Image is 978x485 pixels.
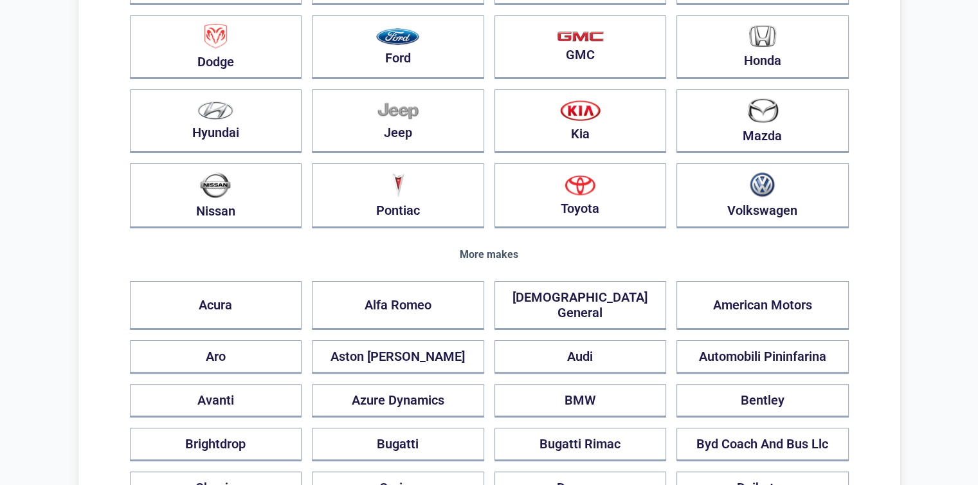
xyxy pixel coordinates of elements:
[494,89,667,153] button: Kia
[312,384,484,417] button: Azure Dynamics
[130,15,302,79] button: Dodge
[312,15,484,79] button: Ford
[494,340,667,374] button: Audi
[676,163,849,228] button: Volkswagen
[130,281,302,330] button: Acura
[676,281,849,330] button: American Motors
[676,428,849,461] button: Byd Coach And Bus Llc
[312,428,484,461] button: Bugatti
[130,163,302,228] button: Nissan
[676,89,849,153] button: Mazda
[494,281,667,330] button: [DEMOGRAPHIC_DATA] General
[130,384,302,417] button: Avanti
[676,340,849,374] button: Automobili Pininfarina
[494,384,667,417] button: BMW
[676,15,849,79] button: Honda
[494,428,667,461] button: Bugatti Rimac
[676,384,849,417] button: Bentley
[312,281,484,330] button: Alfa Romeo
[130,340,302,374] button: Aro
[130,249,849,261] div: More makes
[494,163,667,228] button: Toyota
[312,89,484,153] button: Jeep
[312,340,484,374] button: Aston [PERSON_NAME]
[494,15,667,79] button: GMC
[312,163,484,228] button: Pontiac
[130,89,302,153] button: Hyundai
[130,428,302,461] button: Brightdrop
